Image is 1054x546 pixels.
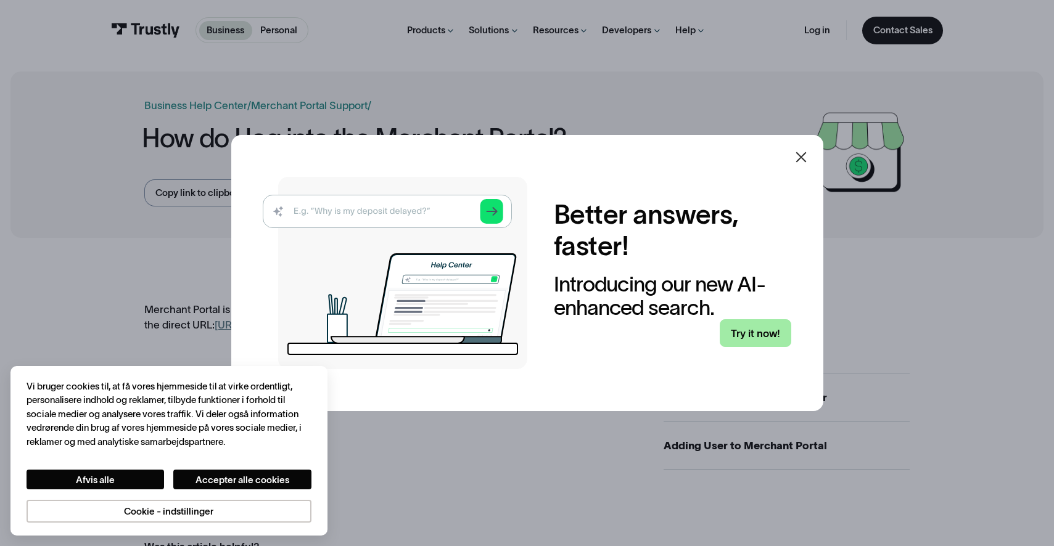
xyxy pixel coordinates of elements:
div: Cookie banner [10,366,327,536]
button: Accepter alle cookies [173,470,311,489]
a: Try it now! [720,319,791,347]
button: Cookie - indstillinger [27,500,311,522]
button: Afvis alle [27,470,165,489]
div: Privatliv [27,380,311,523]
div: Vi bruger cookies til, at få vores hjemmeside til at virke ordentligt, personalisere indhold og r... [27,380,311,449]
div: Introducing our new AI-enhanced search. [554,273,791,319]
h2: Better answers, faster! [554,199,791,263]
